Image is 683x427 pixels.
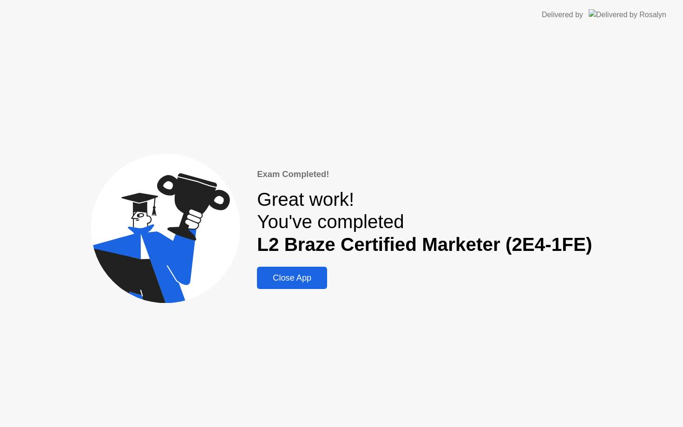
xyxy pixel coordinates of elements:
div: Delivered by [542,9,583,20]
div: Close App [260,273,324,283]
div: Exam Completed! [257,168,592,181]
div: Great work! You've completed [257,188,592,256]
button: Close App [257,267,327,289]
img: Delivered by Rosalyn [589,9,666,20]
b: L2 Braze Certified Marketer (2E4-1FE) [257,234,592,255]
